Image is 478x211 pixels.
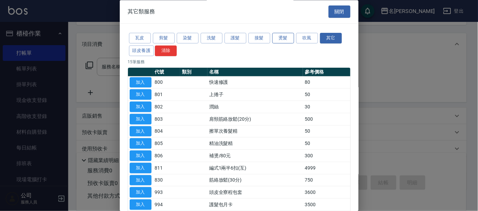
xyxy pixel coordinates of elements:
button: 加入 [130,102,151,113]
button: 加入 [130,163,151,173]
button: 燙髮 [272,33,294,44]
td: 804 [153,126,180,138]
button: 剪髮 [153,33,175,44]
td: 3600 [303,186,350,199]
td: 830 [153,174,180,187]
td: 護髮包月卡 [207,199,303,211]
td: 4999 [303,162,350,174]
td: 50 [303,126,350,138]
td: 擦單次養髮精 [207,126,303,138]
td: 80 [303,77,350,89]
td: 994 [153,199,180,211]
button: 加入 [130,175,151,186]
td: 50 [303,89,350,101]
button: 加入 [130,139,151,149]
button: 其它 [320,33,342,44]
td: 800 [153,77,180,89]
td: 3500 [303,199,350,211]
button: 加入 [130,200,151,210]
button: 加入 [130,90,151,100]
td: 上捲子 [207,89,303,101]
button: 關閉 [329,5,350,18]
th: 代號 [153,68,180,77]
button: 瓦皮 [129,33,151,44]
td: 編式1兩半6扣(互) [207,162,303,174]
td: 806 [153,150,180,162]
td: 頭皮全寮程包套 [207,186,303,199]
button: 洗髮 [201,33,222,44]
td: 802 [153,101,180,113]
button: 加入 [130,187,151,198]
button: 吹風 [296,33,318,44]
td: 811 [153,162,180,174]
td: 750 [303,174,350,187]
button: 加入 [130,126,151,137]
td: 補燙/80元 [207,150,303,162]
button: 加入 [130,77,151,88]
button: 接髮 [248,33,270,44]
td: 805 [153,137,180,150]
th: 參考價格 [303,68,350,77]
td: 肩頸筋絡放鬆(20分) [207,113,303,126]
td: 50 [303,137,350,150]
td: 300 [303,150,350,162]
button: 清除 [155,45,177,56]
button: 加入 [130,114,151,124]
td: 潤絲 [207,101,303,113]
td: 快速修護 [207,77,303,89]
td: 801 [153,89,180,101]
button: 頭皮養護 [129,45,154,56]
button: 加入 [130,151,151,161]
td: 精油洗髮精 [207,137,303,150]
td: 500 [303,113,350,126]
p: 15 筆服務 [128,59,350,65]
td: 993 [153,186,180,199]
button: 護髮 [224,33,246,44]
td: 筋絡放鬆(30分) [207,174,303,187]
span: 其它類服務 [128,8,155,15]
th: 類別 [180,68,207,77]
th: 名稱 [207,68,303,77]
td: 803 [153,113,180,126]
td: 30 [303,101,350,113]
button: 染髮 [177,33,199,44]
